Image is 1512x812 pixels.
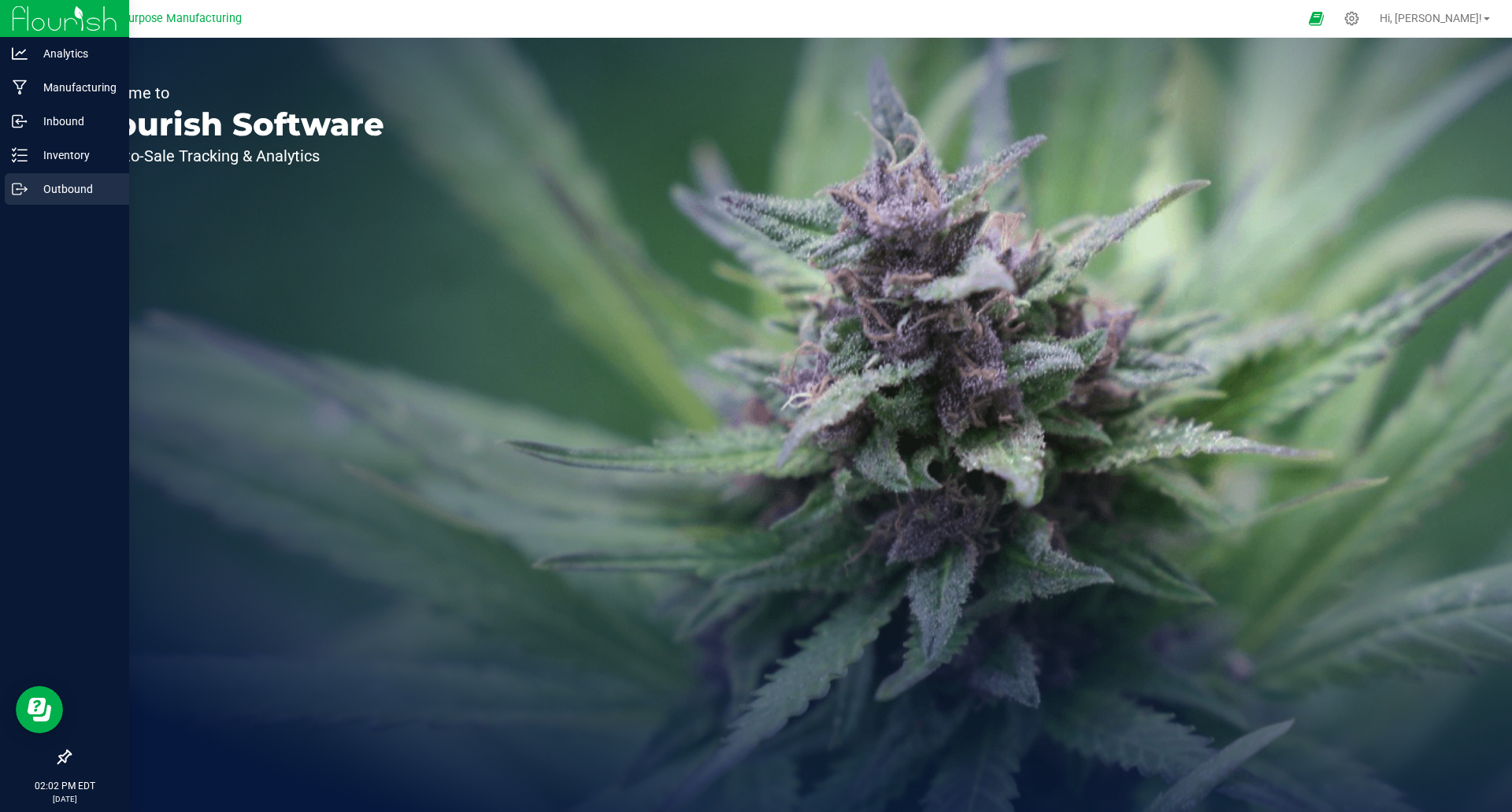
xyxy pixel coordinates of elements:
[28,180,122,198] p: Outbound
[85,148,384,164] p: Seed-to-Sale Tracking & Analytics
[12,181,28,197] inline-svg: Outbound
[85,109,384,140] p: Flourish Software
[28,112,122,131] p: Inbound
[28,78,122,97] p: Manufacturing
[85,85,384,101] p: Welcome to
[12,113,28,129] inline-svg: Inbound
[28,44,122,63] p: Analytics
[1299,3,1334,34] span: Open Ecommerce Menu
[7,793,122,805] p: [DATE]
[16,686,63,733] iframe: Resource center
[28,146,122,165] p: Inventory
[12,147,28,163] inline-svg: Inventory
[12,80,28,95] inline-svg: Manufacturing
[12,46,28,61] inline-svg: Analytics
[7,779,122,793] p: 02:02 PM EDT
[1342,11,1362,26] div: Manage settings
[1380,12,1482,24] span: Hi, [PERSON_NAME]!
[80,12,242,25] span: Greater Purpose Manufacturing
